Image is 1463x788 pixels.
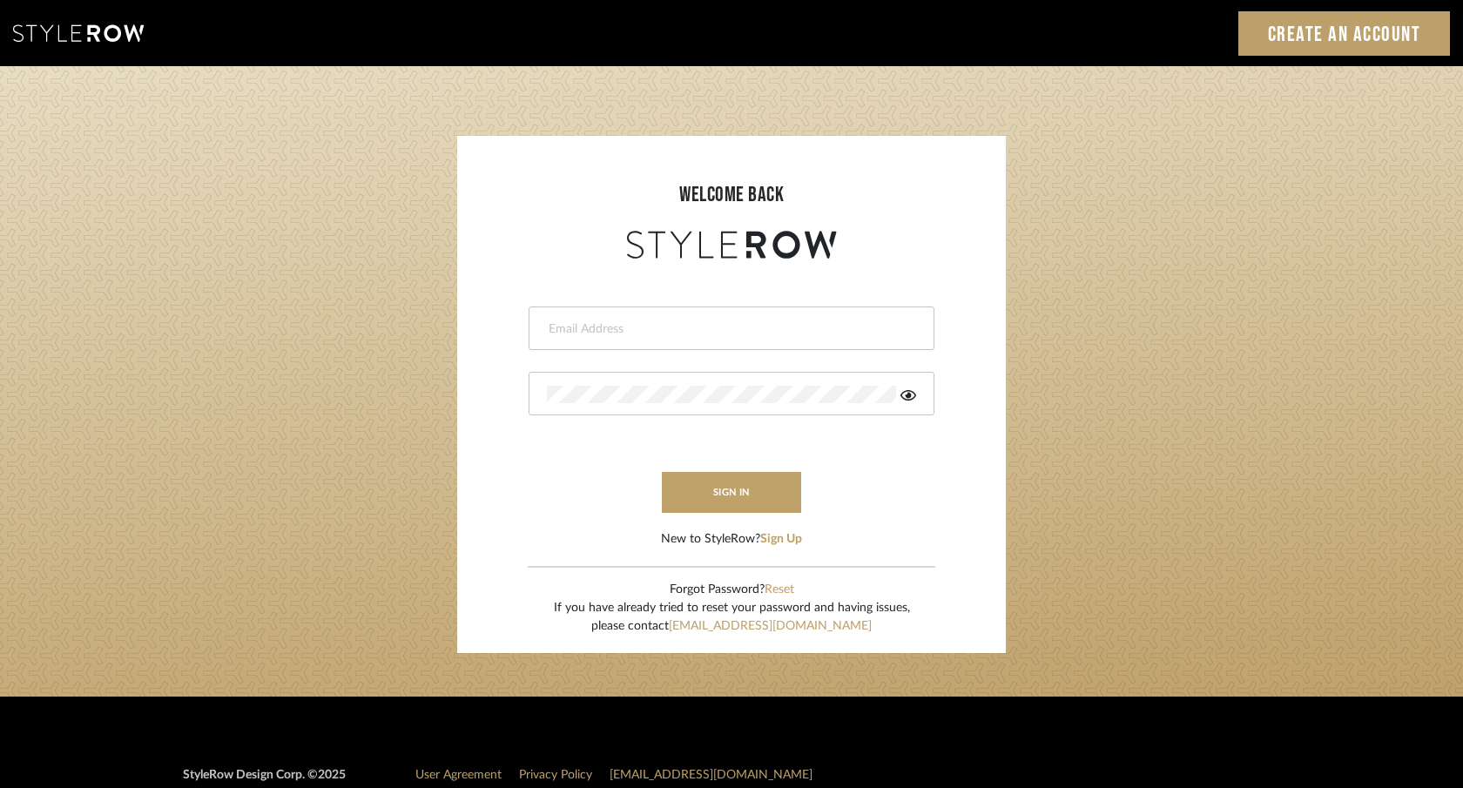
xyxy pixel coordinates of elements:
[760,530,802,549] button: Sign Up
[669,620,872,632] a: [EMAIL_ADDRESS][DOMAIN_NAME]
[415,769,502,781] a: User Agreement
[661,530,802,549] div: New to StyleRow?
[547,320,912,338] input: Email Address
[519,769,592,781] a: Privacy Policy
[554,599,910,636] div: If you have already tried to reset your password and having issues, please contact
[662,472,801,513] button: sign in
[610,769,812,781] a: [EMAIL_ADDRESS][DOMAIN_NAME]
[475,179,988,211] div: welcome back
[554,581,910,599] div: Forgot Password?
[1238,11,1451,56] a: Create an Account
[765,581,794,599] button: Reset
